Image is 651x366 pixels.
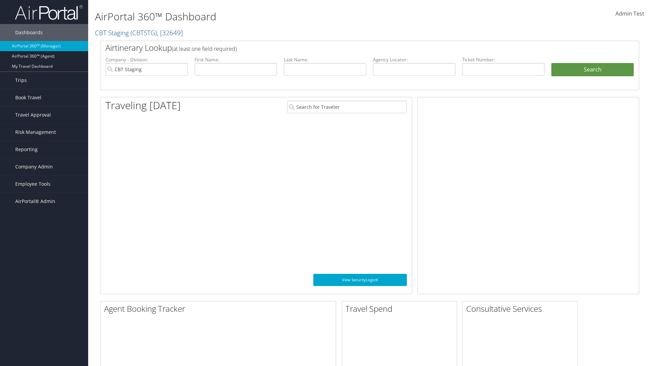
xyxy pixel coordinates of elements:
label: Agency Locator: [373,56,455,63]
span: Company Admin [15,158,53,175]
button: Search [551,63,634,77]
a: View SecurityLogic® [313,274,407,286]
a: CBT Staging [95,28,183,37]
span: (at least one field required) [172,45,237,53]
span: Risk Management [15,124,56,141]
span: Admin Test [615,10,644,17]
span: Employee Tools [15,176,51,192]
h2: Airtinerary Lookup [105,42,589,54]
input: Search for Traveler [287,101,407,113]
span: ( CBTSTG ) [131,28,157,37]
label: Ticket Number: [462,56,545,63]
h1: AirPortal 360™ Dashboard [95,9,461,24]
span: AirPortal® Admin [15,193,55,210]
h2: Travel Spend [346,303,457,314]
a: Admin Test [615,3,644,24]
h1: Traveling [DATE] [105,98,181,113]
img: airportal-logo.png [15,4,83,20]
h2: Agent Booking Tracker [104,303,336,314]
span: Reporting [15,141,38,158]
span: Travel Approval [15,106,51,123]
span: Dashboards [15,24,43,41]
span: , [ 32649 ] [157,28,183,37]
label: Company - Division: [105,56,188,63]
span: Book Travel [15,89,41,106]
h2: Consultative Services [466,303,577,314]
label: First Name: [195,56,277,63]
span: Trips [15,72,27,89]
label: Last Name: [284,56,366,63]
